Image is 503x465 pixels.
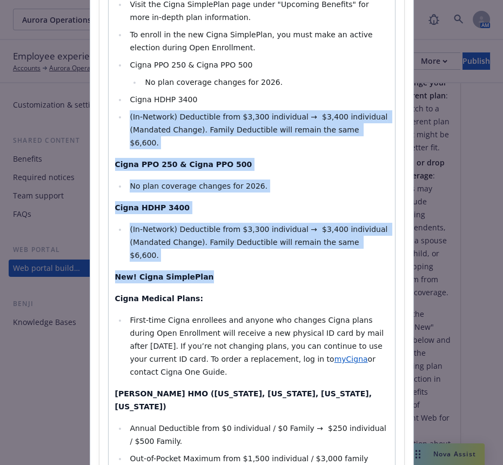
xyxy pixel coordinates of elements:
[115,294,203,303] strong: Cigna Medical Plans:
[130,61,252,69] span: Cigna PPO 250 & Cigna PPO 500
[130,225,390,260] span: (In-Network) Deductible from $3,300 individual → $3,400 individual (Mandated Change)​. Family Ded...
[130,30,375,52] span: To enroll in the new Cigna SimplePlan, you must make an active election during Open Enrollment.
[334,355,368,363] a: myCigna
[115,203,190,212] strong: Cigna HDHP​ 3400
[130,316,386,363] span: First-time Cigna enrollees and anyone who changes Cigna plans during Open Enrollment will receive...
[115,160,252,169] strong: Cigna PPO 250 & Cigna PPO 500
[115,273,214,281] strong: New! Cigna SimplePlan
[130,424,388,446] span: Annual Deductible from $0 individual / $0 Family → $250 individual / $500 Family.
[115,389,374,411] strong: [PERSON_NAME] HMO ([US_STATE], [US_STATE], [US_STATE], [US_STATE])
[130,182,267,190] span: No plan coverage changes for 2026.
[130,112,390,147] span: (In-Network) Deductible from $3,300 individual → $3,400 individual (Mandated Change)​. Family Ded...
[130,95,197,104] span: Cigna HDHP 3400
[145,78,283,87] span: No plan coverage changes for 2026.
